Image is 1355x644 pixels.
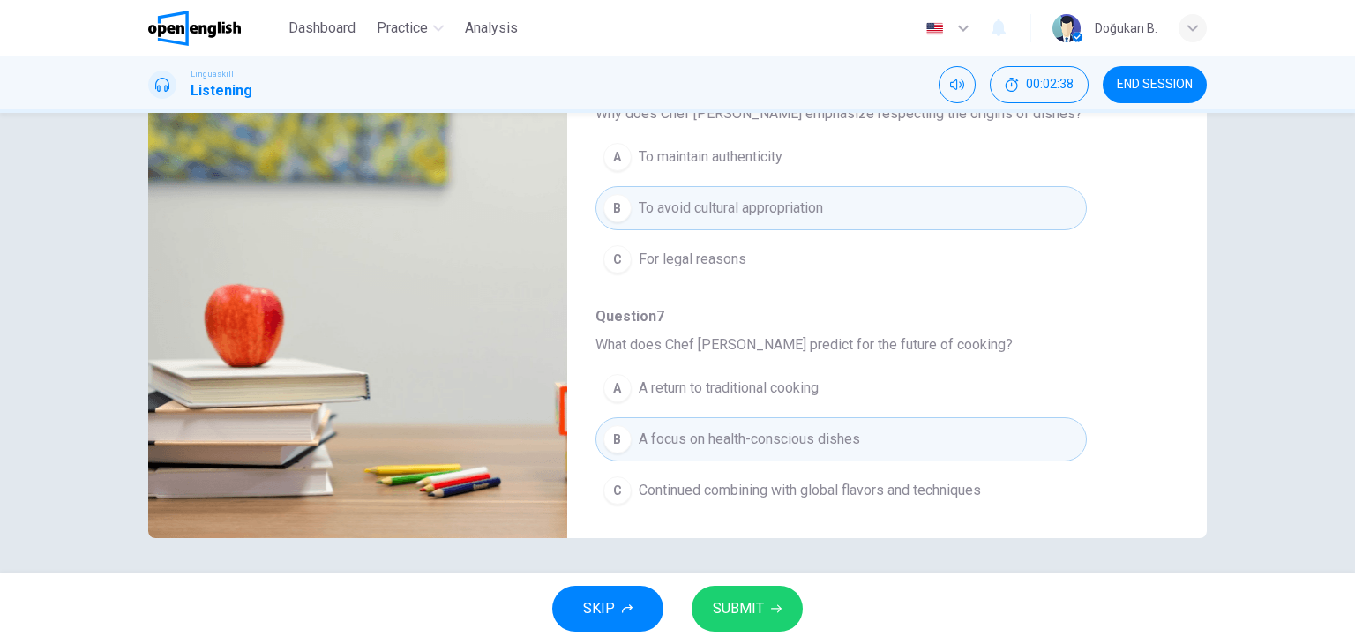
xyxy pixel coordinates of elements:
[595,103,1150,124] span: Why does Chef [PERSON_NAME] emphasize respecting the origins of dishes?
[639,249,746,270] span: For legal reasons
[1026,78,1074,92] span: 00:02:38
[603,143,632,171] div: A
[1103,66,1207,103] button: END SESSION
[603,245,632,273] div: C
[191,68,234,80] span: Linguaskill
[603,194,632,222] div: B
[148,11,241,46] img: OpenEnglish logo
[595,366,1087,410] button: AA return to traditional cooking
[924,22,946,35] img: en
[595,306,1150,327] span: Question 7
[370,12,451,44] button: Practice
[603,425,632,453] div: B
[603,374,632,402] div: A
[1117,78,1193,92] span: END SESSION
[281,12,363,44] button: Dashboard
[595,135,1087,179] button: ATo maintain authenticity
[639,378,819,399] span: A return to traditional cooking
[595,468,1087,513] button: CContinued combining with global flavors and techniques
[595,186,1087,230] button: BTo avoid cultural appropriation
[595,417,1087,461] button: BA focus on health-conscious dishes
[458,12,525,44] button: Analysis
[692,586,803,632] button: SUBMIT
[713,596,764,621] span: SUBMIT
[552,586,663,632] button: SKIP
[639,198,823,219] span: To avoid cultural appropriation
[288,18,356,39] span: Dashboard
[990,66,1089,103] div: Hide
[639,480,981,501] span: Continued combining with global flavors and techniques
[595,334,1150,356] span: What does Chef [PERSON_NAME] predict for the future of cooking?
[939,66,976,103] div: Mute
[465,18,518,39] span: Analysis
[1052,14,1081,42] img: Profile picture
[990,66,1089,103] button: 00:02:38
[191,80,252,101] h1: Listening
[377,18,428,39] span: Practice
[639,429,860,450] span: A focus on health-conscious dishes
[148,109,567,538] img: Listen to Chef Charlie discussing the influence of global cuisine.
[603,476,632,505] div: C
[595,237,1087,281] button: CFor legal reasons
[1095,18,1157,39] div: Doğukan B.
[148,11,281,46] a: OpenEnglish logo
[583,596,615,621] span: SKIP
[639,146,782,168] span: To maintain authenticity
